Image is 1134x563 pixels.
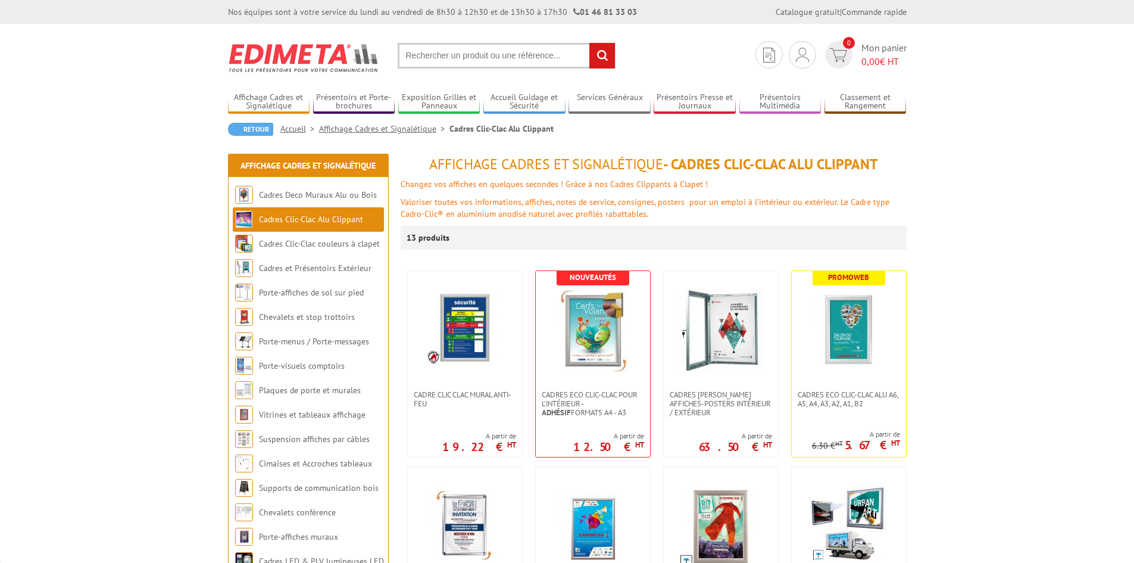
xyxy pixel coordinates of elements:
sup: HT [891,438,900,448]
font: Changez vos affiches en quelques secondes ! Grâce à nos Cadres Clippants à Clapet ! [401,179,708,189]
a: Suspension affiches par câbles [259,434,370,444]
span: A partir de [812,430,900,439]
li: Cadres Clic-Clac Alu Clippant [449,123,554,135]
span: Cadres [PERSON_NAME] affiches-posters intérieur / extérieur [670,390,772,417]
span: Cadre CLIC CLAC Mural ANTI-FEU [414,390,516,408]
span: A partir de [442,431,516,441]
span: A partir de [573,431,644,441]
a: Affichage Cadres et Signalétique [319,123,449,134]
a: Cadres [PERSON_NAME] affiches-posters intérieur / extérieur [664,390,778,417]
a: Accueil Guidage et Sécurité [483,92,566,112]
h1: - Cadres Clic-Clac Alu Clippant [401,157,907,172]
img: devis rapide [763,48,775,63]
div: Nos équipes sont à votre service du lundi au vendredi de 8h30 à 12h30 et de 13h30 à 17h30 [228,6,637,18]
p: 63.50 € [699,443,772,450]
font: Valoriser toutes vos informations, affiches, notes de service, consignes, posters pour un emploi ... [401,197,889,219]
img: Cadres Clic-Clac couleurs à clapet [235,235,253,253]
a: Porte-affiches de sol sur pied [259,287,364,298]
img: devis rapide [796,48,809,62]
span: Cadres Eco Clic-Clac alu A6, A5, A4, A3, A2, A1, B2 [798,390,900,408]
a: Cadres et Présentoirs Extérieur [259,263,371,273]
a: Accueil [280,123,319,134]
span: Affichage Cadres et Signalétique [429,155,663,173]
a: Présentoirs Multimédia [739,92,821,112]
a: Porte-affiches muraux [259,531,338,542]
img: Cadres Clic-Clac Étanches Sécurisés du A3 au 120 x 160 cm [810,485,888,562]
img: Porte-visuels comptoirs [235,357,253,375]
img: Cadres Deco Muraux Alu ou Bois [235,186,253,204]
img: Plaques de porte et murales [235,381,253,399]
img: Chevalets conférence [235,503,253,521]
a: Cimaises et Accroches tableaux [259,458,372,469]
sup: HT [835,439,843,447]
a: Cadres Eco Clic-Clac alu A6, A5, A4, A3, A2, A1, B2 [792,390,906,408]
img: Vitrines et tableaux affichage [235,406,253,424]
a: Classement et Rangement [824,92,907,112]
p: 13 produits [407,226,451,250]
div: | [776,6,907,18]
p: 12.50 € [573,443,644,450]
b: Nouveautés [570,272,616,282]
sup: HT [507,440,516,450]
p: 5.67 € [845,441,900,449]
span: € HT [861,55,907,69]
a: Porte-menus / Porte-messages [259,336,369,347]
a: Supports de communication bois [259,483,379,493]
a: Cadres Deco Muraux Alu ou Bois [259,189,377,200]
img: Cadres Eco Clic-Clac pour l'intérieur - <strong>Adhésif</strong> formats A4 - A3 [551,289,635,372]
a: Plaques de porte et murales [259,385,361,396]
span: 0 [843,37,855,49]
a: Services Généraux [568,92,651,112]
a: Exposition Grilles et Panneaux [398,92,480,112]
a: Cadres Clic-Clac Alu Clippant [259,214,363,225]
b: Promoweb [828,272,869,282]
p: 6.30 € [812,441,843,450]
span: 0,00 [861,55,880,67]
a: Vitrines et tableaux affichage [259,409,365,420]
a: Retour [228,123,273,136]
img: devis rapide [830,48,847,62]
img: Porte-menus / Porte-messages [235,332,253,350]
img: Suspension affiches par câbles [235,430,253,448]
a: Chevalets conférence [259,507,336,518]
sup: HT [763,440,772,450]
a: Catalogue gratuit [776,7,840,17]
strong: Adhésif [542,408,571,418]
img: Cadres vitrines affiches-posters intérieur / extérieur [679,289,763,372]
a: Présentoirs Presse et Journaux [654,92,736,112]
a: Porte-visuels comptoirs [259,360,345,371]
a: Cadre CLIC CLAC Mural ANTI-FEU [408,390,522,408]
img: Porte-affiches muraux [235,528,253,546]
img: Cadre CLIC CLAC Mural ANTI-FEU [426,289,504,366]
a: Affichage Cadres et Signalétique [228,92,310,112]
img: Supports de communication bois [235,479,253,497]
img: Chevalets et stop trottoirs [235,308,253,326]
a: devis rapide 0 Mon panier 0,00€ HT [822,41,907,69]
img: Cadres Clic-Clac Alu Clippant [235,210,253,228]
img: Cadres Eco Clic-Clac alu A6, A5, A4, A3, A2, A1, B2 [807,289,891,372]
img: Cimaises et Accroches tableaux [235,455,253,472]
input: rechercher [589,43,615,69]
span: Cadres Eco Clic-Clac pour l'intérieur - formats A4 - A3 [542,390,644,417]
strong: 01 46 81 33 03 [573,7,637,17]
a: Cadres Eco Clic-Clac pour l'intérieur -Adhésifformats A4 - A3 [536,390,650,417]
a: Cadres Clic-Clac couleurs à clapet [259,238,380,249]
a: Chevalets et stop trottoirs [259,312,355,322]
p: 19.22 € [442,443,516,450]
input: Rechercher un produit ou une référence... [398,43,616,69]
img: Cadres et Présentoirs Extérieur [235,259,253,277]
img: Porte-affiches de sol sur pied [235,284,253,301]
sup: HT [635,440,644,450]
span: Mon panier [861,41,907,69]
a: Affichage Cadres et Signalétique [240,160,376,171]
img: Edimeta [228,36,380,80]
span: A partir de [699,431,772,441]
a: Présentoirs et Porte-brochures [313,92,395,112]
a: Commande rapide [842,7,907,17]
